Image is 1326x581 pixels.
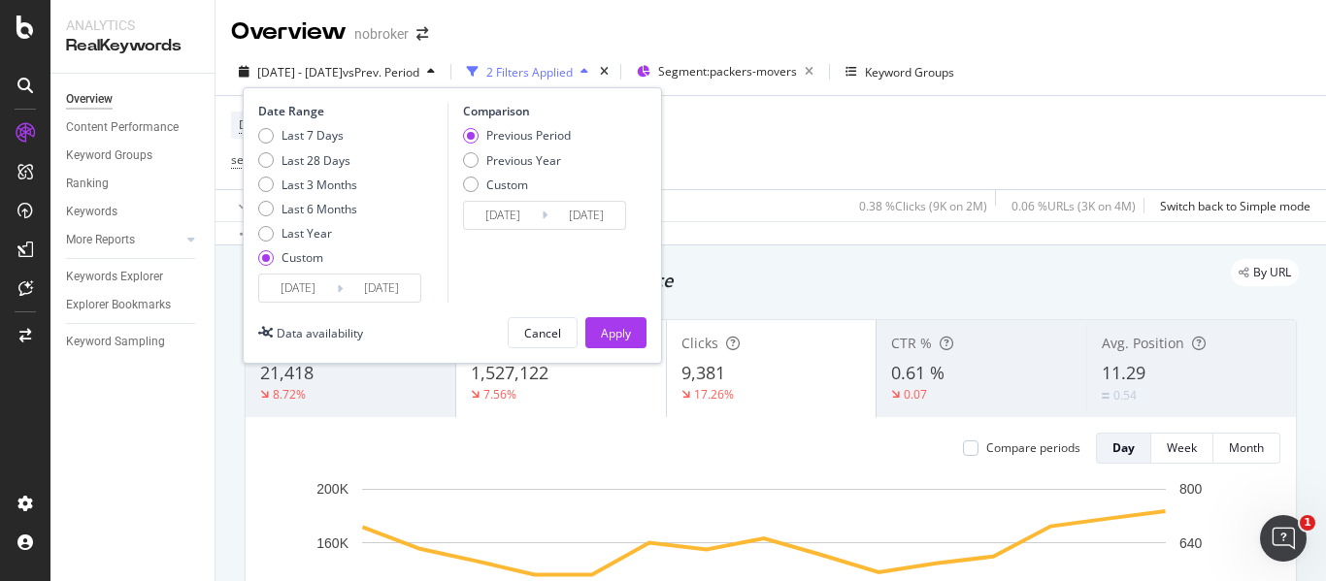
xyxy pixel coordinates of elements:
span: 11.29 [1102,361,1145,384]
div: Cancel [524,325,561,341]
div: Keywords Explorer [66,267,163,287]
button: Month [1213,433,1280,464]
text: 800 [1179,481,1203,497]
button: 2 Filters Applied [459,56,596,87]
div: 0.07 [904,386,927,403]
span: Device [239,116,276,133]
input: Start Date [464,202,542,229]
text: 160K [316,535,348,551]
a: Keywords [66,202,201,222]
div: Last Year [282,225,332,242]
div: RealKeywords [66,35,199,57]
span: 21,418 [260,361,314,384]
a: Overview [66,89,201,110]
span: Avg. Position [1102,334,1184,352]
div: Day [1112,439,1135,456]
div: Keyword Groups [865,64,954,81]
div: Previous Year [486,152,561,169]
div: Ranking [66,174,109,194]
button: Segment:packers-movers [629,56,821,87]
button: Keyword Groups [838,56,962,87]
div: Previous Period [486,127,571,144]
text: 200K [316,481,348,497]
a: More Reports [66,230,182,250]
div: Month [1229,439,1264,456]
div: Explorer Bookmarks [66,295,171,315]
div: Last 7 Days [258,127,357,144]
div: Content Performance [66,117,179,138]
button: Apply [231,190,287,221]
div: Last 7 Days [282,127,344,144]
div: Analytics [66,16,199,35]
a: Keyword Sampling [66,332,201,352]
div: Overview [231,16,347,48]
button: Switch back to Simple mode [1152,190,1310,221]
div: Keywords [66,202,117,222]
input: End Date [343,274,420,302]
input: End Date [547,202,625,229]
div: arrow-right-arrow-left [416,27,428,41]
span: 0.61 % [891,361,945,384]
iframe: Intercom live chat [1260,515,1307,562]
button: Day [1096,433,1151,464]
span: Segment: packers-movers [658,63,797,80]
div: 0.38 % Clicks ( 9K on 2M ) [859,198,987,214]
a: Keywords Explorer [66,267,201,287]
div: 8.72% [273,386,306,403]
div: Overview [66,89,113,110]
span: 1 [1300,515,1315,531]
span: seo [231,151,250,168]
input: Start Date [259,274,337,302]
div: 7.56% [483,386,516,403]
div: 0.54 [1113,387,1137,403]
div: Week [1167,439,1197,456]
a: Content Performance [66,117,201,138]
div: Last 6 Months [282,201,357,217]
div: Last Year [258,225,357,242]
div: Previous Year [463,152,571,169]
text: 640 [1179,535,1203,551]
span: 1,527,122 [471,361,548,384]
div: 17.26% [694,386,734,403]
span: [DATE] - [DATE] [257,64,343,81]
a: Explorer Bookmarks [66,295,201,315]
div: Compare periods [986,439,1080,456]
div: Last 3 Months [282,177,357,193]
span: By URL [1253,267,1291,278]
div: Last 6 Months [258,201,357,217]
img: Equal [1102,393,1110,399]
div: More Reports [66,230,135,250]
div: Last 3 Months [258,177,357,193]
div: Last 28 Days [258,152,357,169]
button: Apply [585,317,646,348]
div: Last 28 Days [282,152,350,169]
span: vs Prev. Period [343,64,419,81]
div: Custom [463,177,571,193]
span: Clicks [681,334,718,352]
button: Week [1151,433,1213,464]
div: Apply [601,325,631,341]
div: Switch back to Simple mode [1160,198,1310,214]
div: 2 Filters Applied [486,64,573,81]
button: [DATE] - [DATE]vsPrev. Period [231,56,443,87]
div: Custom [282,249,323,266]
div: Date Range [258,103,443,119]
a: Ranking [66,174,201,194]
div: Keyword Sampling [66,332,165,352]
a: Keyword Groups [66,145,201,166]
div: legacy label [1231,259,1299,286]
div: Data availability [277,325,363,341]
div: Comparison [463,103,632,119]
div: Previous Period [463,127,571,144]
button: Cancel [508,317,578,348]
div: 0.06 % URLs ( 3K on 4M ) [1011,198,1136,214]
div: nobroker [354,24,409,44]
span: CTR % [891,334,932,352]
div: times [596,62,613,81]
div: Keyword Groups [66,145,152,166]
div: Custom [258,249,357,266]
span: 9,381 [681,361,725,384]
div: Custom [486,177,528,193]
